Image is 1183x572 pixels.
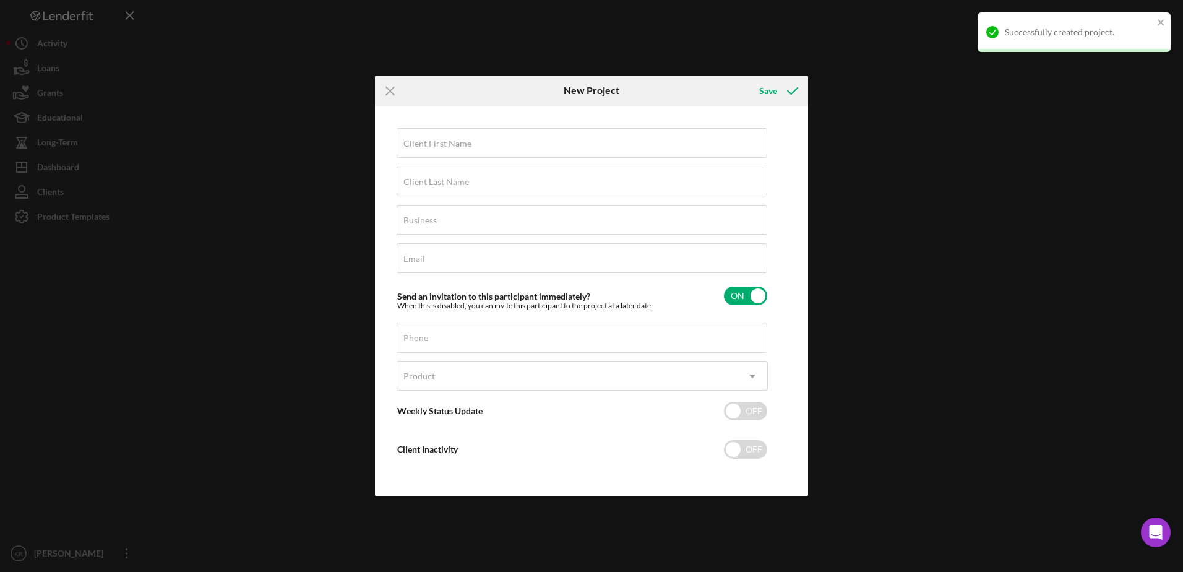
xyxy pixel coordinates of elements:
label: Phone [403,333,428,343]
label: Weekly Status Update [397,405,483,416]
div: When this is disabled, you can invite this participant to the project at a later date. [397,301,653,310]
label: Business [403,215,437,225]
button: close [1157,17,1166,29]
label: Send an invitation to this participant immediately? [397,291,590,301]
div: Open Intercom Messenger [1141,518,1171,547]
label: Client Last Name [403,177,469,187]
h6: New Project [564,85,619,96]
div: Product [403,371,435,381]
div: Successfully created project. [1005,27,1153,37]
label: Client Inactivity [397,444,458,454]
div: Save [759,79,777,103]
label: Client First Name [403,139,471,149]
label: Email [403,254,425,264]
button: Save [747,79,808,103]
